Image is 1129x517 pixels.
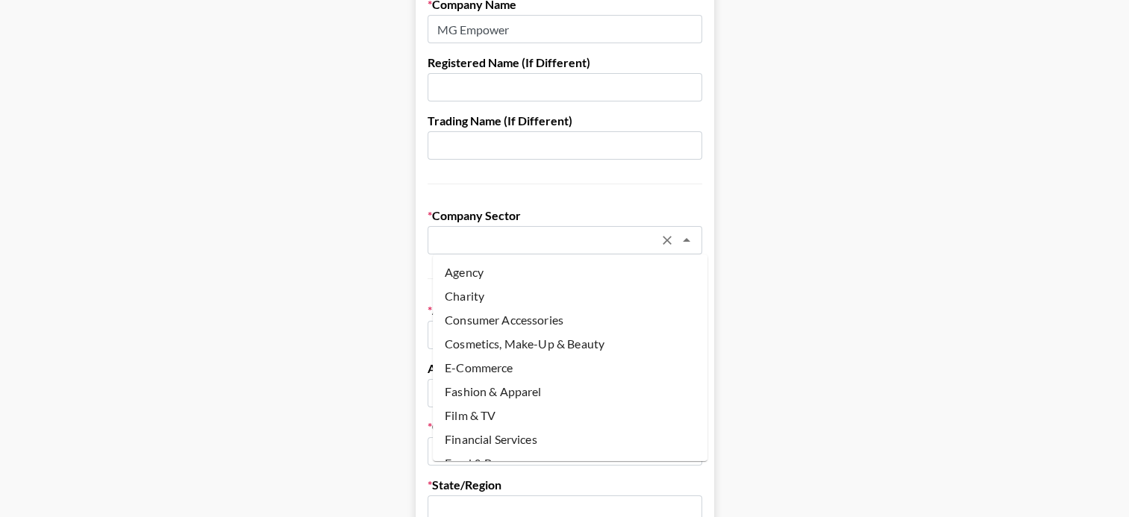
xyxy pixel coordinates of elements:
li: Charity [433,284,707,308]
label: Registered Name (If Different) [428,55,702,70]
li: Fashion & Apparel [433,380,707,404]
li: Agency [433,260,707,284]
li: E-Commerce [433,356,707,380]
label: Address Line 1 [428,303,702,318]
button: Close [676,230,697,251]
label: Trading Name (If Different) [428,113,702,128]
label: Address Line 2 [428,361,702,376]
label: State/Region [428,477,702,492]
label: Company Sector [428,208,702,223]
li: Film & TV [433,404,707,427]
li: Cosmetics, Make-Up & Beauty [433,332,707,356]
li: Financial Services [433,427,707,451]
li: Consumer Accessories [433,308,707,332]
li: Food & Beverages [433,451,707,475]
label: City/Town [428,419,702,434]
button: Clear [657,230,678,251]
